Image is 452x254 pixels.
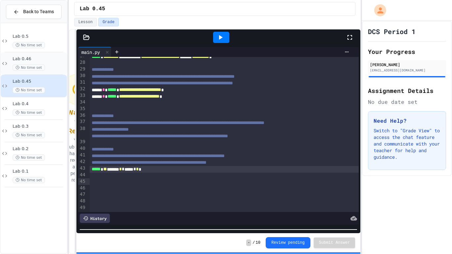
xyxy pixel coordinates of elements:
div: 37 [78,118,86,125]
div: 48 [78,198,86,204]
div: 39 [78,139,86,145]
div: 36 [78,112,86,119]
span: No time set [13,132,45,138]
span: - [246,239,251,246]
div: 40 [78,145,86,152]
h2: Assignment Details [368,86,446,95]
span: Lab 0.3 [13,124,66,129]
span: No time set [13,177,45,183]
div: 43 [78,165,86,172]
div: 32 [78,86,86,92]
button: Back to Teams [6,5,62,19]
span: Lab 0.1 [13,169,66,174]
button: Submit Answer [314,237,355,248]
button: Review pending [266,237,310,248]
span: Lab 0.4 [13,101,66,107]
p: Switch to "Grade View" to access the chat feature and communicate with your teacher for help and ... [374,127,440,160]
div: 33 [78,92,86,99]
span: / [252,240,255,245]
div: 31 [78,79,86,86]
span: 10 [256,240,260,245]
span: Lab 0.45 [80,5,105,13]
div: 44 [78,172,86,178]
div: 29 [78,66,86,72]
span: Back to Teams [23,8,54,15]
button: Lesson [74,18,97,26]
h2: Your Progress [368,47,446,56]
span: No time set [13,64,45,71]
div: 47 [78,191,86,198]
div: 38 [78,125,86,139]
span: Submit Answer [319,240,350,245]
div: 34 [78,99,86,106]
span: Lab 0.2 [13,146,66,152]
span: No time set [13,42,45,48]
span: No time set [13,87,45,93]
div: 49 [78,204,86,211]
div: main.py [78,47,112,57]
div: 45 [78,178,86,185]
span: Lab 0.45 [13,79,66,84]
div: 46 [78,185,86,191]
span: No time set [13,154,45,161]
div: My Account [367,3,388,18]
div: 42 [78,158,86,165]
div: [EMAIL_ADDRESS][DOMAIN_NAME] [370,68,444,73]
div: main.py [78,49,103,56]
span: Lab 0.46 [13,56,66,62]
div: History [80,214,110,223]
div: 41 [78,152,86,158]
button: Grade [98,18,119,26]
div: 35 [78,106,86,112]
div: No due date set [368,98,446,106]
div: 30 [78,72,86,79]
div: 28 [78,59,86,66]
div: [PERSON_NAME] [370,62,444,67]
span: No time set [13,109,45,116]
span: Lab 0.5 [13,34,66,39]
h3: Need Help? [374,117,440,125]
h1: DCS Period 1 [368,27,416,36]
